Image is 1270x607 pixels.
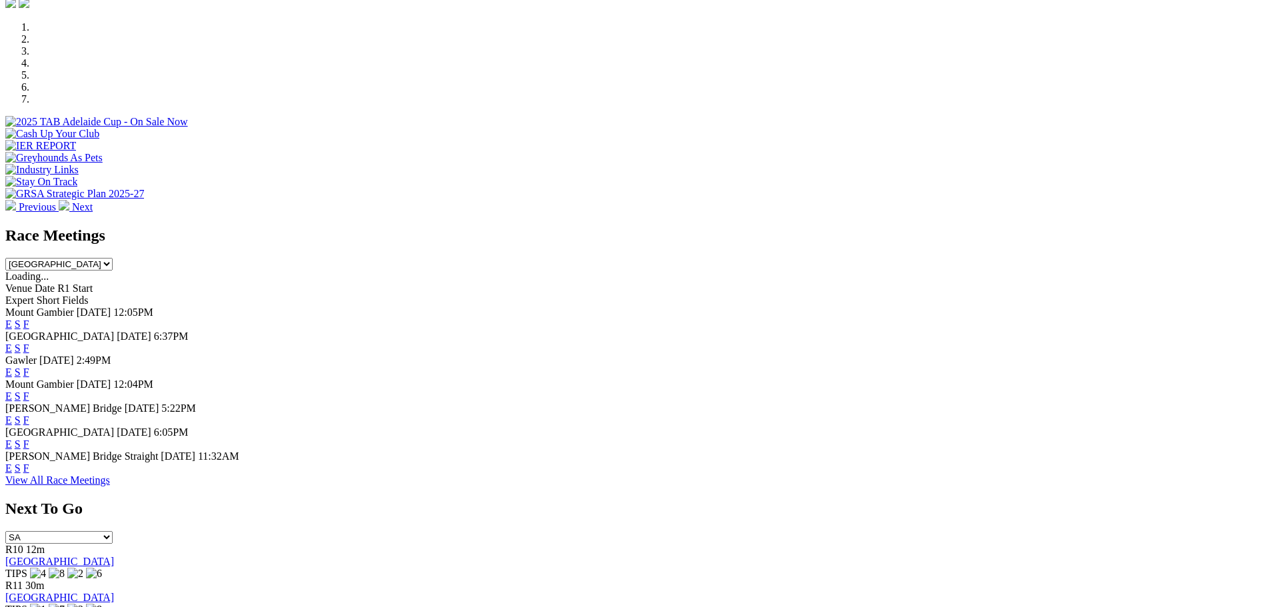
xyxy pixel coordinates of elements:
[77,306,111,318] span: [DATE]
[154,330,189,342] span: 6:37PM
[23,390,29,402] a: F
[23,414,29,426] a: F
[113,306,153,318] span: 12:05PM
[5,450,158,462] span: [PERSON_NAME] Bridge Straight
[5,330,114,342] span: [GEOGRAPHIC_DATA]
[5,592,114,603] a: [GEOGRAPHIC_DATA]
[5,378,74,390] span: Mount Gambier
[5,295,34,306] span: Expert
[15,342,21,354] a: S
[19,201,56,213] span: Previous
[161,450,195,462] span: [DATE]
[15,318,21,330] a: S
[161,402,196,414] span: 5:22PM
[5,200,16,211] img: chevron-left-pager-white.svg
[35,283,55,294] span: Date
[15,366,21,378] a: S
[23,438,29,450] a: F
[30,568,46,580] img: 4
[5,140,76,152] img: IER REPORT
[59,201,93,213] a: Next
[198,450,239,462] span: 11:32AM
[15,462,21,474] a: S
[23,462,29,474] a: F
[23,342,29,354] a: F
[113,378,153,390] span: 12:04PM
[5,474,110,486] a: View All Race Meetings
[15,390,21,402] a: S
[5,128,99,140] img: Cash Up Your Club
[5,227,1265,245] h2: Race Meetings
[15,438,21,450] a: S
[72,201,93,213] span: Next
[5,176,77,188] img: Stay On Track
[5,500,1265,518] h2: Next To Go
[5,580,23,591] span: R11
[37,295,60,306] span: Short
[5,568,27,579] span: TIPS
[5,271,49,282] span: Loading...
[5,283,32,294] span: Venue
[5,438,12,450] a: E
[5,462,12,474] a: E
[5,354,37,366] span: Gawler
[117,426,151,438] span: [DATE]
[39,354,74,366] span: [DATE]
[5,544,23,555] span: R10
[5,366,12,378] a: E
[5,116,188,128] img: 2025 TAB Adelaide Cup - On Sale Now
[5,152,103,164] img: Greyhounds As Pets
[5,164,79,176] img: Industry Links
[67,568,83,580] img: 2
[26,544,45,555] span: 12m
[15,414,21,426] a: S
[62,295,88,306] span: Fields
[5,402,122,414] span: [PERSON_NAME] Bridge
[86,568,102,580] img: 6
[23,318,29,330] a: F
[117,330,151,342] span: [DATE]
[23,366,29,378] a: F
[5,556,114,567] a: [GEOGRAPHIC_DATA]
[59,200,69,211] img: chevron-right-pager-white.svg
[5,426,114,438] span: [GEOGRAPHIC_DATA]
[5,201,59,213] a: Previous
[49,568,65,580] img: 8
[5,414,12,426] a: E
[125,402,159,414] span: [DATE]
[5,342,12,354] a: E
[5,306,74,318] span: Mount Gambier
[5,390,12,402] a: E
[25,580,44,591] span: 30m
[57,283,93,294] span: R1 Start
[154,426,189,438] span: 6:05PM
[5,318,12,330] a: E
[77,378,111,390] span: [DATE]
[77,354,111,366] span: 2:49PM
[5,188,144,200] img: GRSA Strategic Plan 2025-27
